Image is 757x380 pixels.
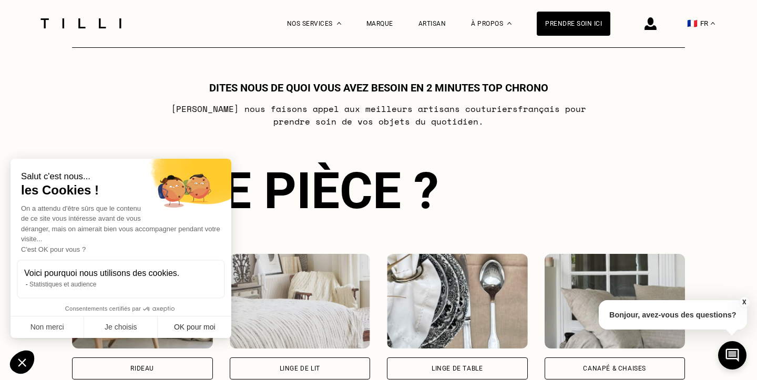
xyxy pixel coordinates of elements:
a: Artisan [418,20,446,27]
img: Tilli retouche votre Linge de lit [230,254,371,348]
img: Tilli retouche votre Canapé & chaises [545,254,686,348]
p: Bonjour, avez-vous des questions? [599,300,747,330]
img: icône connexion [645,17,657,30]
a: Marque [366,20,393,27]
img: Tilli retouche votre Linge de table [387,254,528,348]
div: Linge de lit [280,365,320,372]
div: Canapé & chaises [583,365,646,372]
h1: Dites nous de quoi vous avez besoin en 2 minutes top chrono [209,81,548,94]
img: Logo du service de couturière Tilli [37,18,125,28]
span: 🇫🇷 [687,18,698,28]
div: Quelle pièce ? [72,161,685,220]
img: menu déroulant [711,22,715,25]
div: Rideau [130,365,154,372]
img: Menu déroulant [337,22,341,25]
button: X [739,296,749,308]
div: Linge de table [432,365,483,372]
p: [PERSON_NAME] nous faisons appel aux meilleurs artisans couturiers français pour prendre soin de ... [170,102,587,128]
img: Menu déroulant à propos [507,22,512,25]
a: Prendre soin ici [537,12,610,36]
